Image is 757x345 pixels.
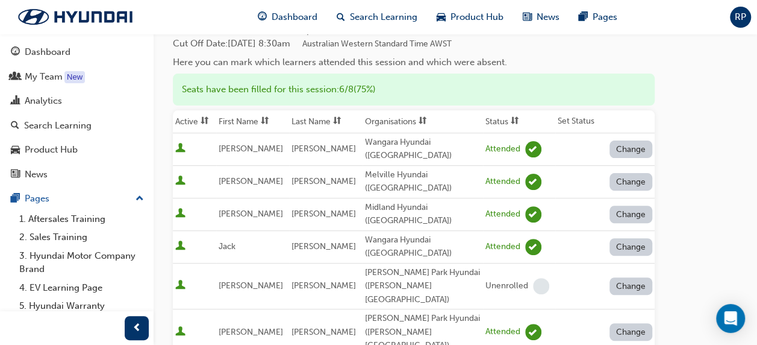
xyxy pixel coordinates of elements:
[136,191,144,207] span: up-icon
[525,141,541,157] span: learningRecordVerb_ATTEND-icon
[485,209,520,220] div: Attended
[132,321,142,336] span: prev-icon
[511,116,519,127] span: sorting-icon
[175,208,185,220] span: User is active
[173,38,452,49] span: Cut Off Date : [DATE] 8:30am
[11,72,20,83] span: people-icon
[5,139,149,161] a: Product Hub
[5,163,149,186] a: News
[5,188,149,210] button: Pages
[25,143,78,157] div: Product Hub
[485,280,528,292] div: Unenrolled
[555,110,655,133] th: Set Status
[5,39,149,188] button: DashboardMy TeamAnalyticsSearch LearningProduct HubNews
[11,121,19,131] span: search-icon
[175,280,185,292] span: User is active
[11,47,20,58] span: guage-icon
[291,241,356,252] span: [PERSON_NAME]
[525,324,541,340] span: learningRecordVerb_ATTEND-icon
[483,110,555,133] th: Toggle SortBy
[337,10,345,25] span: search-icon
[730,7,751,28] button: RP
[485,241,520,253] div: Attended
[175,241,185,253] span: User is active
[219,176,283,186] span: [PERSON_NAME]
[569,5,627,30] a: pages-iconPages
[525,206,541,223] span: learningRecordVerb_ATTEND-icon
[609,173,653,191] button: Change
[291,176,356,186] span: [PERSON_NAME]
[291,327,356,337] span: [PERSON_NAME]
[272,10,317,24] span: Dashboard
[537,10,559,24] span: News
[437,10,446,25] span: car-icon
[6,4,145,30] img: Trak
[5,90,149,112] a: Analytics
[219,280,283,291] span: [PERSON_NAME]
[5,115,149,137] a: Search Learning
[365,201,481,228] div: Midland Hyundai ([GEOGRAPHIC_DATA])
[175,326,185,338] span: User is active
[24,119,92,133] div: Search Learning
[11,96,20,107] span: chart-icon
[523,10,532,25] span: news-icon
[291,280,356,291] span: [PERSON_NAME]
[219,209,283,219] span: [PERSON_NAME]
[302,39,452,49] span: Australian Western Standard Time AWST
[609,277,653,295] button: Change
[609,323,653,341] button: Change
[25,94,62,108] div: Analytics
[173,110,216,133] th: Toggle SortBy
[350,10,417,24] span: Search Learning
[25,168,48,182] div: News
[525,239,541,255] span: learningRecordVerb_ATTEND-icon
[289,110,362,133] th: Toggle SortBy
[248,5,327,30] a: guage-iconDashboard
[14,279,149,297] a: 4. EV Learning Page
[485,176,520,188] div: Attended
[609,238,653,256] button: Change
[365,168,481,195] div: Melville Hyundai ([GEOGRAPHIC_DATA])
[332,25,482,36] span: Australian Western Standard Time AWST
[525,174,541,190] span: learningRecordVerb_ATTEND-icon
[735,10,746,24] span: RP
[25,45,70,59] div: Dashboard
[716,304,745,333] div: Open Intercom Messenger
[25,192,49,206] div: Pages
[327,5,427,30] a: search-iconSearch Learning
[579,10,588,25] span: pages-icon
[365,136,481,163] div: Wangara Hyundai ([GEOGRAPHIC_DATA])
[365,266,481,307] div: [PERSON_NAME] Park Hyundai ([PERSON_NAME][GEOGRAPHIC_DATA])
[216,110,289,133] th: Toggle SortBy
[201,116,209,127] span: sorting-icon
[11,169,20,180] span: news-icon
[291,144,356,154] span: [PERSON_NAME]
[533,278,549,294] span: learningRecordVerb_NONE-icon
[365,233,481,261] div: Wangara Hyundai ([GEOGRAPHIC_DATA])
[219,327,283,337] span: [PERSON_NAME]
[485,326,520,338] div: Attended
[609,141,653,158] button: Change
[5,66,149,88] a: My Team
[11,194,20,204] span: pages-icon
[173,55,655,69] div: Here you can mark which learners attended this session and which were absent.
[14,210,149,229] a: 1. Aftersales Training
[427,5,513,30] a: car-iconProduct Hub
[363,110,483,133] th: Toggle SortBy
[219,241,235,252] span: Jack
[64,71,85,83] div: Tooltip anchor
[173,74,655,106] div: Seats have been filled for this session : 6 / 8 ( 75% )
[25,70,63,84] div: My Team
[14,228,149,247] a: 2. Sales Training
[219,144,283,154] span: [PERSON_NAME]
[419,116,427,127] span: sorting-icon
[609,206,653,223] button: Change
[11,145,20,156] span: car-icon
[14,297,149,315] a: 5. Hyundai Warranty
[333,116,341,127] span: sorting-icon
[450,10,503,24] span: Product Hub
[5,41,149,63] a: Dashboard
[485,144,520,155] div: Attended
[261,116,269,127] span: sorting-icon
